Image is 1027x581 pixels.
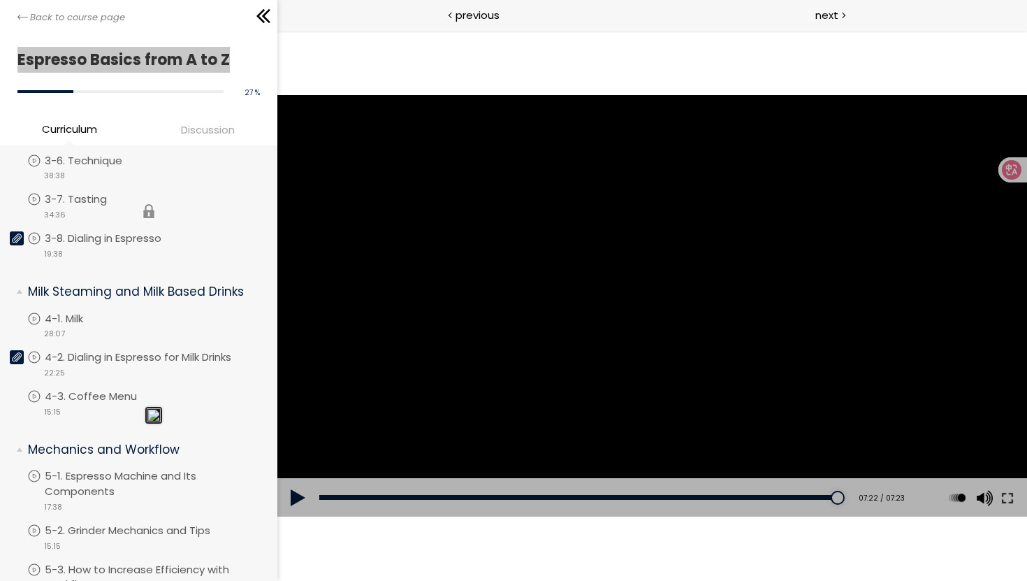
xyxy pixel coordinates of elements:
[28,283,260,301] p: Milk Steaming and Milk Based Drinks
[815,7,838,23] span: next
[245,87,260,98] span: 27 %
[30,10,125,24] span: Back to course page
[181,122,235,138] span: Discussion
[456,7,500,23] span: previous
[574,462,627,473] div: 07:22 / 07:23
[667,447,692,487] div: Change playback rate
[669,447,690,487] button: Play back rate
[17,10,125,24] a: Back to course page
[694,447,715,487] button: Volume
[17,47,253,73] h1: Espresso Basics from A to Z
[28,441,260,459] p: Mechanics and Workflow
[42,121,97,137] span: Curriculum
